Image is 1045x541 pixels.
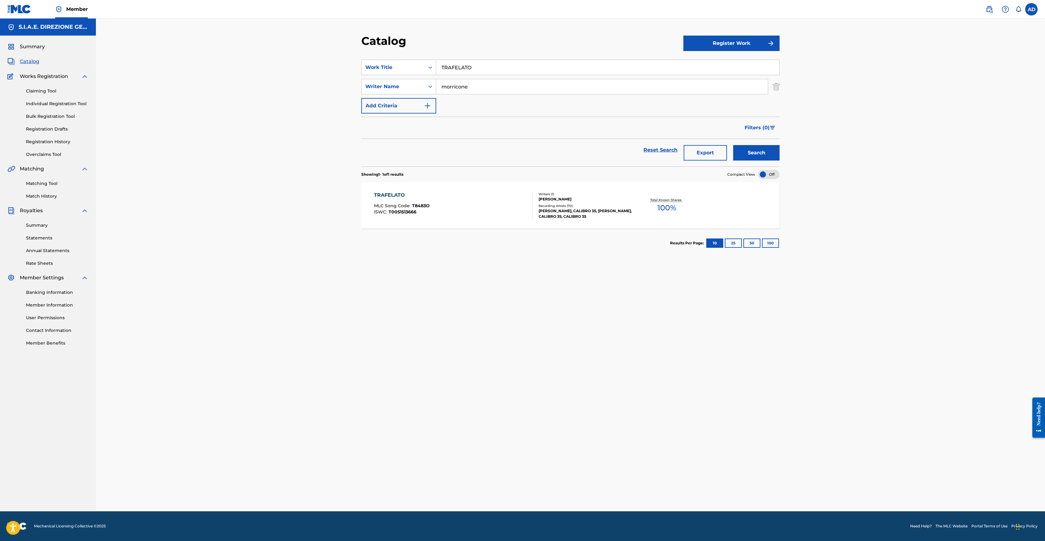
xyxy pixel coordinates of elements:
[374,203,412,208] span: MLC Song Code :
[361,182,780,229] a: TRAFELATOMLC Song Code:T8483OISWC:T0051513666Writers (1)[PERSON_NAME]Recording Artists (70)[PERSO...
[81,207,88,214] img: expand
[55,6,62,13] img: Top Rightsholder
[20,207,43,214] span: Royalties
[20,73,68,80] span: Works Registration
[81,73,88,80] img: expand
[26,235,88,241] a: Statements
[26,289,88,296] a: Banking Information
[20,165,44,173] span: Matching
[7,165,15,173] img: Matching
[684,145,727,161] button: Export
[1025,3,1038,15] div: User Menu
[7,43,15,50] img: Summary
[66,6,88,13] span: Member
[745,124,770,131] span: Filters ( 0 )
[539,208,632,219] div: [PERSON_NAME], CALIBRO 35, [PERSON_NAME], CALIBRO 35, CALIBRO 35
[683,36,780,51] button: Register Work
[706,238,723,248] button: 10
[20,274,64,281] span: Member Settings
[733,145,780,161] button: Search
[361,34,409,48] h2: Catalog
[773,79,780,94] img: Delete Criterion
[539,204,632,208] div: Recording Artists ( 70 )
[26,126,88,132] a: Registration Drafts
[26,193,88,200] a: Match History
[650,198,683,202] p: Total Known Shares:
[412,203,430,208] span: T8483O
[1014,511,1045,541] div: Widget chat
[1002,6,1009,13] img: help
[26,151,88,158] a: Overclaims Tool
[7,73,15,80] img: Works Registration
[26,260,88,267] a: Rate Sheets
[26,222,88,229] a: Summary
[361,172,403,177] p: Showing 1 - 1 of 1 results
[770,126,775,130] img: filter
[741,120,780,135] button: Filters (0)
[361,98,436,114] button: Add Criteria
[657,202,676,213] span: 100 %
[910,523,932,529] a: Need Help?
[1014,511,1045,541] iframe: Chat Widget
[26,302,88,308] a: Member Information
[1028,393,1045,443] iframe: Resource Center
[7,24,15,31] img: Accounts
[374,191,430,199] div: TRAFELATO
[670,240,705,246] p: Results Per Page:
[389,209,416,215] span: T0051513666
[26,139,88,145] a: Registration History
[19,24,88,31] h5: S.I.A.E. DIREZIONE GENERALE
[26,247,88,254] a: Annual Statements
[81,165,88,173] img: expand
[34,523,106,529] span: Mechanical Licensing Collective © 2025
[7,274,15,281] img: Member Settings
[26,180,88,187] a: Matching Tool
[1011,523,1038,529] a: Privacy Policy
[365,83,421,90] div: Writer Name
[539,192,632,196] div: Writers ( 1 )
[20,43,45,50] span: Summary
[767,40,775,47] img: f7272a7cc735f4ea7f67.svg
[7,58,15,65] img: Catalog
[81,274,88,281] img: expand
[7,58,39,65] a: CatalogCatalog
[743,238,760,248] button: 50
[727,172,755,177] span: Compact View
[26,88,88,94] a: Claiming Tool
[374,209,389,215] span: ISWC :
[971,523,1008,529] a: Portal Terms of Use
[725,238,742,248] button: 25
[7,207,15,214] img: Royalties
[935,523,968,529] a: The MLC Website
[986,6,993,13] img: search
[26,113,88,120] a: Bulk Registration Tool
[365,64,421,71] div: Work Title
[640,143,681,157] a: Reset Search
[7,522,27,530] img: logo
[999,3,1012,15] div: Help
[539,196,632,202] div: [PERSON_NAME]
[7,5,31,14] img: MLC Logo
[26,101,88,107] a: Individual Registration Tool
[361,60,780,166] form: Search Form
[20,58,39,65] span: Catalog
[7,43,45,50] a: SummarySummary
[1016,517,1020,536] div: Trascina
[26,315,88,321] a: User Permissions
[1015,6,1021,12] div: Notifications
[26,340,88,346] a: Member Benefits
[26,327,88,334] a: Contact Information
[424,102,431,109] img: 9d2ae6d4665cec9f34b9.svg
[983,3,996,15] a: Public Search
[762,238,779,248] button: 100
